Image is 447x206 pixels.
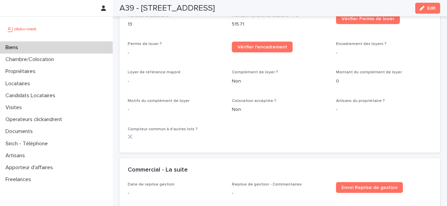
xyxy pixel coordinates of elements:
[5,22,39,36] img: UCB0brd3T0yccxBKYDjQ
[128,42,162,46] span: Permis de louer ?
[3,80,36,87] p: Locataires
[3,44,24,51] p: Biens
[3,152,30,159] p: Artisans
[336,78,432,85] p: 0
[128,106,224,113] p: -
[427,6,436,11] span: Edit
[341,16,394,21] span: Vérifier Permis de louer
[3,92,61,99] p: Candidats Locataires
[336,70,402,74] span: Montant du complément de loyer
[232,190,328,197] p: -
[336,49,432,57] p: -
[128,182,174,187] span: Date de reprise gestion
[232,106,328,113] p: Non
[336,42,387,46] span: Encadrement des loyers ?
[3,68,41,75] p: Propriétaires
[128,49,224,57] p: -
[3,104,27,111] p: Visites
[128,21,224,28] p: 13
[120,3,215,13] h2: A39 - [STREET_ADDRESS]
[237,45,287,49] span: Vérifier l'encadrement
[3,116,68,123] p: Operateurs clickandrent
[232,99,276,103] span: Colocation acceptée ?
[128,166,188,174] h2: Commercial - La suite
[128,190,224,197] p: -
[336,106,432,113] p: -
[232,70,278,74] span: Complément de loyer ?
[128,127,198,131] span: Compteur commun à d'autres lots ?
[232,42,293,53] a: Vérifier l'encadrement
[128,78,224,85] p: -
[3,141,53,147] p: Sinch - Téléphone
[3,176,37,183] p: Freelances
[128,70,181,74] span: Loyer de référence majoré
[415,3,440,14] button: Edit
[336,99,385,103] span: Artisans du propriétaire ?
[336,182,403,193] a: Envoi Reprise de gestion
[232,21,328,28] p: 515.71
[3,164,58,171] p: Apporteur d'affaires
[232,182,302,187] span: Reprise de gestion - Commentaires
[128,99,190,103] span: Motifs du complément de loyer
[3,128,38,135] p: Documents
[3,56,59,63] p: Chambre/Colocation
[232,78,328,85] p: Non
[341,185,397,190] span: Envoi Reprise de gestion
[336,13,400,24] a: Vérifier Permis de louer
